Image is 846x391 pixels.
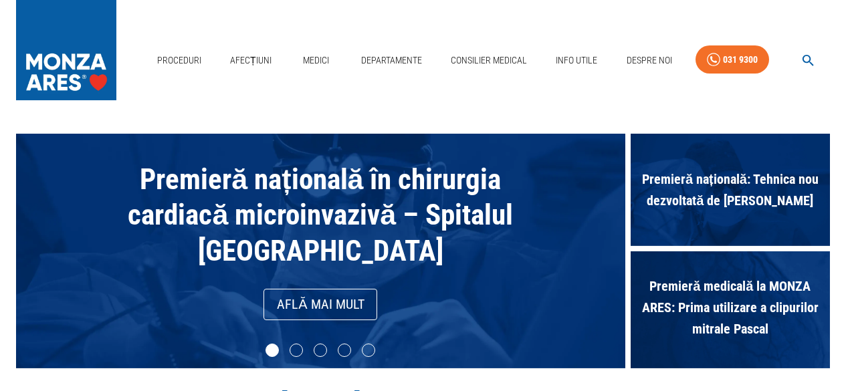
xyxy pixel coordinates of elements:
[314,344,327,357] li: slide item 3
[723,51,758,68] div: 031 9300
[631,269,830,346] span: Premieră medicală la MONZA ARES: Prima utilizare a clipurilor mitrale Pascal
[631,134,830,251] div: Premieră națională: Tehnica nou dezvoltată de [PERSON_NAME]
[550,47,603,74] a: Info Utile
[356,47,427,74] a: Departamente
[621,47,677,74] a: Despre Noi
[631,251,830,369] div: Premieră medicală la MONZA ARES: Prima utilizare a clipurilor mitrale Pascal
[295,47,338,74] a: Medici
[225,47,277,74] a: Afecțiuni
[445,47,532,74] a: Consilier Medical
[696,45,769,74] a: 031 9300
[263,289,377,320] a: Află mai mult
[290,344,303,357] li: slide item 2
[128,162,513,267] span: Premieră națională în chirurgia cardiacă microinvazivă – Spitalul [GEOGRAPHIC_DATA]
[362,344,375,357] li: slide item 5
[266,344,279,357] li: slide item 1
[152,47,207,74] a: Proceduri
[338,344,351,357] li: slide item 4
[631,162,830,218] span: Premieră națională: Tehnica nou dezvoltată de [PERSON_NAME]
